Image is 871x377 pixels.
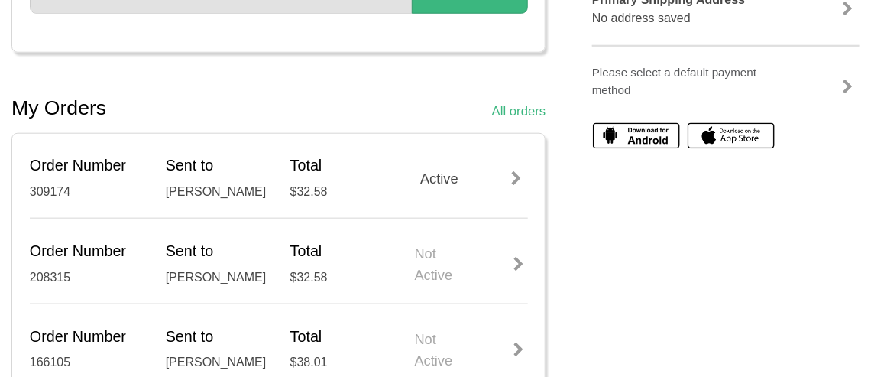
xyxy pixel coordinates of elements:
div: Active [415,168,528,189]
h5: Total [290,242,392,261]
h5: Total [290,157,392,175]
div: $32.58 [290,268,392,287]
a: Order Number 208315 Sent to [PERSON_NAME] Total $32.58 Not Active [30,219,528,304]
a: Order Number 309174 Sent to [PERSON_NAME] Total $32.58 Active [30,134,528,219]
div: Not Active [415,329,528,371]
div: [PERSON_NAME] [166,353,267,372]
h5: Order Number [30,242,143,261]
div: Not Active [415,243,528,285]
div: 166105 [30,353,143,372]
div: [PERSON_NAME] [166,268,267,287]
span: No address saved [592,11,691,24]
h5: Sent to [166,242,267,261]
p: Please select a default payment method [592,64,781,99]
a: All orders [492,102,546,121]
h2: My Orders [11,96,106,121]
div: 208315 [30,268,143,287]
div: $32.58 [290,183,392,201]
div: $38.01 [290,353,392,372]
div: [PERSON_NAME] [166,183,267,201]
h5: Total [290,328,392,346]
h5: Order Number [30,328,143,346]
h5: Sent to [166,328,267,346]
h5: Order Number [30,157,143,175]
h5: Sent to [166,157,267,175]
div: 309174 [30,183,143,201]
